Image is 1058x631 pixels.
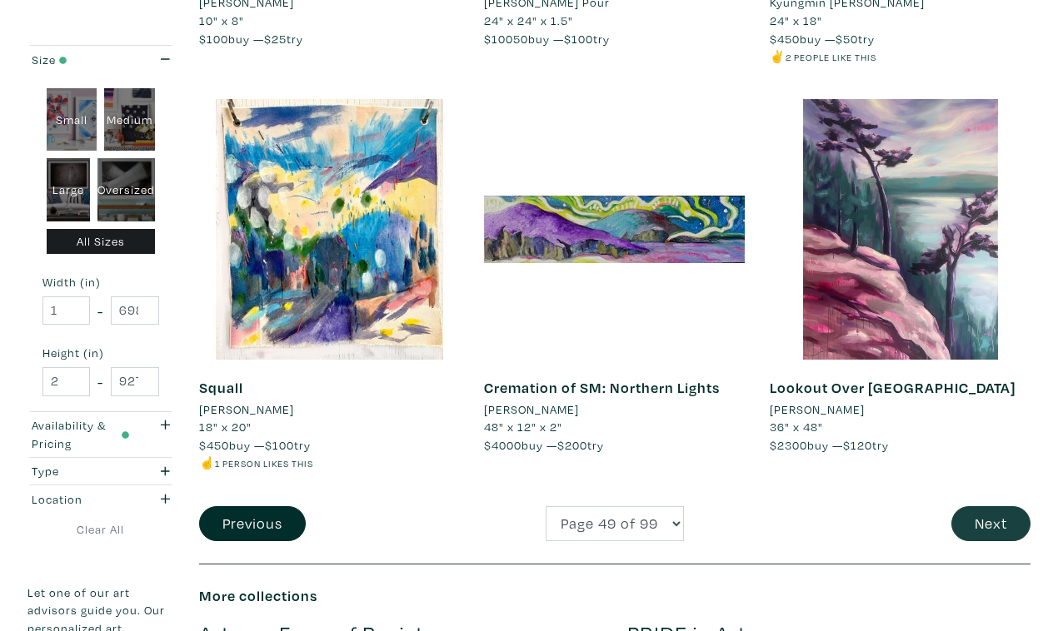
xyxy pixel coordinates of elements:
span: buy — try [484,437,604,453]
a: [PERSON_NAME] [770,400,1031,419]
span: $450 [770,31,800,47]
div: Size [32,51,129,69]
span: - [97,300,103,322]
a: [PERSON_NAME] [199,400,460,419]
button: Previous [199,506,306,542]
a: Squall [199,378,243,397]
div: Oversized [97,158,155,221]
div: Large [47,158,91,221]
li: ✌️ [770,47,1031,66]
div: Type [32,462,129,480]
span: $50 [836,31,858,47]
div: Location [32,490,129,509]
span: $25 [264,31,287,47]
a: Lookout Over [GEOGRAPHIC_DATA] [770,378,1016,397]
small: Height (in) [42,347,159,359]
span: $120 [843,437,872,453]
div: Availability & Pricing [32,416,129,452]
small: Width (in) [42,276,159,288]
li: [PERSON_NAME] [199,400,294,419]
div: All Sizes [47,229,156,255]
span: 36" x 48" [770,419,823,435]
span: buy — try [199,437,311,453]
span: 24" x 24" x 1.5" [484,12,573,28]
small: 1 person likes this [215,457,313,470]
span: $100 [265,437,294,453]
span: $4000 [484,437,522,453]
button: Type [27,458,174,485]
div: Small [47,88,97,152]
small: 2 people like this [786,51,876,63]
li: [PERSON_NAME] [484,400,579,419]
span: 10" x 8" [199,12,244,28]
div: Medium [104,88,155,152]
a: [PERSON_NAME] [484,400,745,419]
span: 24" x 18" [770,12,822,28]
li: ☝️ [199,454,460,472]
span: $100 [564,31,593,47]
span: 18" x 20" [199,419,252,435]
span: $200 [557,437,587,453]
span: buy — try [770,31,875,47]
span: - [97,370,103,393]
span: 48" x 12" x 2" [484,419,562,435]
button: Location [27,485,174,513]
h6: More collections [199,587,1031,605]
span: buy — try [770,437,889,453]
span: buy — try [199,31,303,47]
span: $2300 [770,437,807,453]
button: Availability & Pricing [27,412,174,457]
span: $100 [199,31,228,47]
a: Cremation of SM: Northern Lights [484,378,720,397]
button: Next [951,506,1031,542]
span: buy — try [484,31,610,47]
span: $10050 [484,31,528,47]
span: $450 [199,437,229,453]
li: [PERSON_NAME] [770,400,865,419]
a: Clear All [27,520,174,539]
button: Size [27,46,174,73]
